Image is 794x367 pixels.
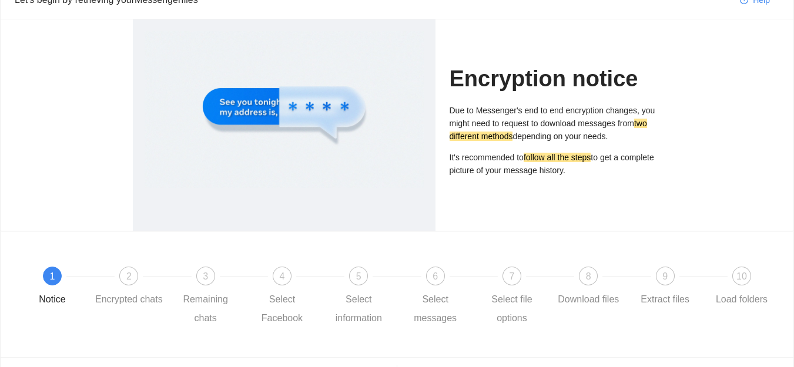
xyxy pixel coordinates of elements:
[172,290,240,328] div: Remaining chats
[95,290,163,309] div: Encrypted chats
[280,271,285,281] span: 4
[510,271,515,281] span: 7
[50,271,55,281] span: 1
[172,267,248,328] div: 3Remaining chats
[450,65,662,93] h1: Encryption notice
[450,151,662,177] p: It's recommended to to get a complete picture of your message history.
[554,267,631,309] div: 8Download files
[126,271,132,281] span: 2
[641,290,689,309] div: Extract files
[401,267,478,328] div: 6Select messages
[716,290,768,309] div: Load folders
[248,267,324,328] div: 4Select Facebook
[401,290,470,328] div: Select messages
[39,290,65,309] div: Notice
[95,267,171,309] div: 2Encrypted chats
[662,271,668,281] span: 9
[736,271,747,281] span: 10
[324,267,401,328] div: 5Select information
[631,267,708,309] div: 9Extract files
[324,290,393,328] div: Select information
[708,267,776,309] div: 10Load folders
[478,290,546,328] div: Select file options
[586,271,591,281] span: 8
[356,271,361,281] span: 5
[558,290,619,309] div: Download files
[450,119,647,141] mark: two different methods
[478,267,554,328] div: 7Select file options
[524,153,591,162] mark: follow all the steps
[433,271,438,281] span: 6
[248,290,316,328] div: Select Facebook
[450,104,662,143] p: Due to Messenger's end to end encryption changes, you might need to request to download messages ...
[203,271,208,281] span: 3
[18,267,95,309] div: 1Notice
